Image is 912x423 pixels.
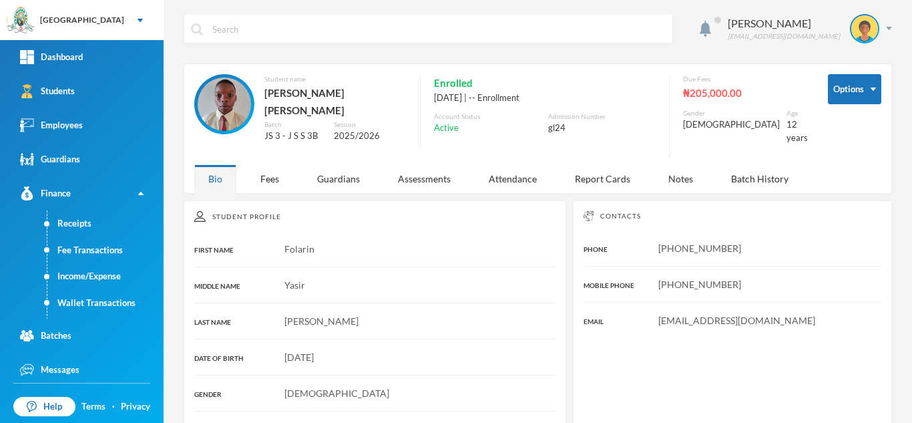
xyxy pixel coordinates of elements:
span: Folarin [284,243,314,255]
div: 2025/2026 [334,130,407,143]
span: [EMAIL_ADDRESS][DOMAIN_NAME] [658,315,815,326]
div: Account Status [434,112,541,122]
div: [PERSON_NAME] [728,15,840,31]
span: [PHONE_NUMBER] [658,243,741,254]
a: Help [13,397,75,417]
div: Student name [264,74,407,84]
img: STUDENT [198,78,251,131]
a: Fee Transactions [47,237,164,264]
div: Bio [194,164,236,193]
a: Terms [81,400,105,414]
div: Session [334,120,407,130]
input: Search [211,14,666,44]
div: Messages [20,363,79,377]
a: Fee Management [47,316,164,343]
span: [PHONE_NUMBER] [658,279,741,290]
a: Receipts [47,210,164,237]
button: Options [828,74,881,104]
div: Employees [20,118,83,132]
div: [DEMOGRAPHIC_DATA] [683,118,780,132]
div: [EMAIL_ADDRESS][DOMAIN_NAME] [728,31,840,41]
div: · [112,400,115,414]
span: [DATE] [284,351,314,363]
div: Contacts [584,211,881,221]
div: Guardians [303,164,374,193]
div: Finance [20,186,71,200]
div: [PERSON_NAME] [PERSON_NAME] [264,84,407,120]
div: Due Fees [683,74,808,84]
div: 12 years [786,118,808,144]
div: Age [786,108,808,118]
img: STUDENT [851,15,878,42]
div: Fees [246,164,293,193]
div: Gender [683,108,780,118]
span: Yasir [284,279,305,291]
span: [DEMOGRAPHIC_DATA] [284,388,389,399]
div: Batch History [717,164,803,193]
a: Income/Expense [47,263,164,290]
span: [PERSON_NAME] [284,315,359,327]
img: search [191,23,203,35]
div: Students [20,84,75,98]
a: Privacy [121,400,150,414]
span: Active [434,122,459,135]
div: Batches [20,329,71,343]
div: [GEOGRAPHIC_DATA] [40,14,124,26]
a: Wallet Transactions [47,290,164,317]
div: Student Profile [194,211,555,222]
div: Batch [264,120,324,130]
div: Guardians [20,152,80,166]
div: Notes [654,164,707,193]
div: gl24 [548,122,656,135]
div: ₦205,000.00 [683,84,808,102]
div: Report Cards [561,164,644,193]
div: Attendance [475,164,551,193]
img: logo [7,7,34,34]
div: JS 3 - J S S 3B [264,130,324,143]
div: [DATE] | -- Enrollment [434,92,656,105]
div: Dashboard [20,50,83,64]
div: Assessments [384,164,465,193]
div: Admission Number [548,112,656,122]
span: Enrolled [434,74,473,92]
